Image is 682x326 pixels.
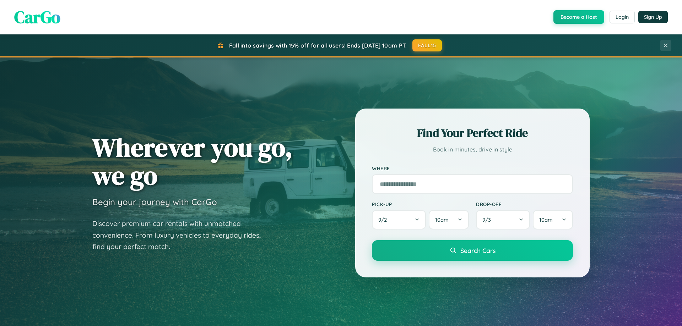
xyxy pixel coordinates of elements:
[476,210,530,230] button: 9/3
[476,201,573,207] label: Drop-off
[372,201,469,207] label: Pick-up
[460,247,496,254] span: Search Cars
[14,5,60,29] span: CarGo
[553,10,604,24] button: Become a Host
[372,165,573,171] label: Where
[533,210,573,230] button: 10am
[92,133,293,189] h1: Wherever you go, we go
[229,42,407,49] span: Fall into savings with 15% off for all users! Ends [DATE] 10am PT.
[372,210,426,230] button: 9/2
[610,11,635,23] button: Login
[482,216,494,223] span: 9 / 3
[429,210,469,230] button: 10am
[372,144,573,155] p: Book in minutes, drive in style
[378,216,390,223] span: 9 / 2
[372,240,573,261] button: Search Cars
[372,125,573,141] h2: Find Your Perfect Ride
[539,216,553,223] span: 10am
[92,197,217,207] h3: Begin your journey with CarGo
[638,11,668,23] button: Sign Up
[412,39,442,51] button: FALL15
[435,216,449,223] span: 10am
[92,218,270,253] p: Discover premium car rentals with unmatched convenience. From luxury vehicles to everyday rides, ...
